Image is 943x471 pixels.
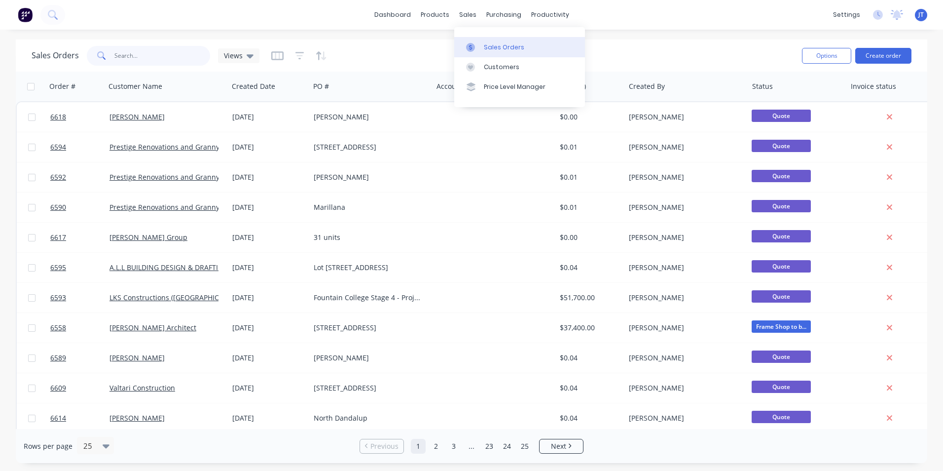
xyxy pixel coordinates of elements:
[109,202,265,212] a: Prestige Renovations and Granny Flats PTY LTD
[109,323,196,332] a: [PERSON_NAME] Architect
[50,353,66,363] span: 6589
[50,343,109,373] a: 6589
[50,223,109,252] a: 6617
[109,233,187,242] a: [PERSON_NAME] Group
[560,383,617,393] div: $0.04
[50,233,66,242] span: 6617
[360,441,403,451] a: Previous page
[551,441,566,451] span: Next
[752,170,811,182] span: Quote
[446,439,461,454] a: Page 3
[629,233,738,242] div: [PERSON_NAME]
[482,439,497,454] a: Page 23
[50,102,109,132] a: 6618
[752,200,811,212] span: Quote
[752,230,811,242] span: Quote
[50,162,109,192] a: 6592
[828,7,865,22] div: settings
[224,50,243,61] span: Views
[114,46,211,66] input: Search...
[540,441,583,451] a: Next page
[454,57,585,77] a: Customers
[50,263,66,273] span: 6595
[109,81,162,91] div: Customer Name
[109,263,228,272] a: A.L.L BUILDING DESIGN & DRAFTING
[436,81,502,91] div: Accounting Order #
[109,112,165,121] a: [PERSON_NAME]
[560,293,617,303] div: $51,700.00
[454,37,585,57] a: Sales Orders
[416,7,454,22] div: products
[50,383,66,393] span: 6609
[851,81,896,91] div: Invoice status
[24,441,73,451] span: Rows per page
[560,172,617,182] div: $0.01
[752,320,811,333] span: Frame Shop to b...
[50,202,66,212] span: 6590
[629,202,738,212] div: [PERSON_NAME]
[454,7,481,22] div: sales
[232,202,306,212] div: [DATE]
[50,193,109,222] a: 6590
[314,263,423,273] div: Lot [STREET_ADDRESS]
[232,172,306,182] div: [DATE]
[32,51,79,60] h1: Sales Orders
[314,413,423,423] div: North Dandalup
[232,263,306,273] div: [DATE]
[50,283,109,313] a: 6593
[629,293,738,303] div: [PERSON_NAME]
[752,140,811,152] span: Quote
[411,439,426,454] a: Page 1 is your current page
[314,323,423,333] div: [STREET_ADDRESS]
[50,142,66,152] span: 6594
[314,202,423,212] div: Marillana
[752,411,811,423] span: Quote
[314,353,423,363] div: [PERSON_NAME]
[855,48,911,64] button: Create order
[232,293,306,303] div: [DATE]
[356,439,587,454] ul: Pagination
[49,81,75,91] div: Order #
[526,7,574,22] div: productivity
[50,373,109,403] a: 6609
[918,10,924,19] span: JT
[560,202,617,212] div: $0.01
[629,353,738,363] div: [PERSON_NAME]
[802,48,851,64] button: Options
[629,413,738,423] div: [PERSON_NAME]
[109,353,165,362] a: [PERSON_NAME]
[232,413,306,423] div: [DATE]
[464,439,479,454] a: Jump forward
[560,413,617,423] div: $0.04
[109,383,175,392] a: Valtari Construction
[560,353,617,363] div: $0.04
[370,441,399,451] span: Previous
[752,381,811,393] span: Quote
[560,233,617,242] div: $0.00
[313,81,329,91] div: PO #
[50,253,109,282] a: 6595
[629,81,665,91] div: Created By
[629,112,738,122] div: [PERSON_NAME]
[109,293,267,302] a: LKS Constructions ([GEOGRAPHIC_DATA]) Pty Ltd
[454,77,585,97] a: Price Level Manager
[232,353,306,363] div: [DATE]
[314,233,423,242] div: 31 units
[481,7,526,22] div: purchasing
[752,110,811,122] span: Quote
[50,403,109,433] a: 6614
[752,351,811,363] span: Quote
[629,383,738,393] div: [PERSON_NAME]
[314,112,423,122] div: [PERSON_NAME]
[484,43,524,52] div: Sales Orders
[109,172,265,182] a: Prestige Renovations and Granny Flats PTY LTD
[232,383,306,393] div: [DATE]
[484,82,545,91] div: Price Level Manager
[232,233,306,242] div: [DATE]
[500,439,514,454] a: Page 24
[109,142,265,152] a: Prestige Renovations and Granny Flats PTY LTD
[429,439,443,454] a: Page 2
[50,323,66,333] span: 6558
[560,323,617,333] div: $37,400.00
[18,7,33,22] img: Factory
